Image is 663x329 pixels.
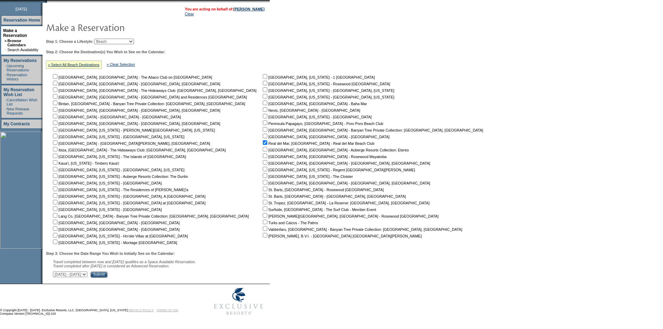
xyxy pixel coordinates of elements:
nobr: Bintan, [GEOGRAPHIC_DATA] - Banyan Tree Private Collection: [GEOGRAPHIC_DATA], [GEOGRAPHIC_DATA] [52,102,245,106]
nobr: [GEOGRAPHIC_DATA], [US_STATE] - The Islands of [GEOGRAPHIC_DATA] [52,155,186,159]
nobr: [GEOGRAPHIC_DATA], [GEOGRAPHIC_DATA] - [GEOGRAPHIC_DATA], [GEOGRAPHIC_DATA] [52,82,220,86]
a: My Contracts [3,122,30,126]
nobr: Peninsula Papagayo, [GEOGRAPHIC_DATA] - Poro Poro Beach Club [261,122,383,126]
nobr: St. Barts, [GEOGRAPHIC_DATA] - [GEOGRAPHIC_DATA], [GEOGRAPHIC_DATA] [261,194,406,198]
td: · [5,48,7,52]
nobr: [GEOGRAPHIC_DATA], [US_STATE] - The Cloister [261,174,353,179]
nobr: [GEOGRAPHIC_DATA], [GEOGRAPHIC_DATA] - Baha Mar [261,102,367,106]
nobr: [GEOGRAPHIC_DATA], [US_STATE] - Regent [GEOGRAPHIC_DATA][PERSON_NAME] [261,168,415,172]
nobr: [GEOGRAPHIC_DATA], [GEOGRAPHIC_DATA] - Auberge Resorts Collection: Etereo [261,148,409,152]
td: · [5,73,6,81]
a: » Select All Beach Destinations [48,63,100,67]
nobr: [GEOGRAPHIC_DATA], [US_STATE] - [GEOGRAPHIC_DATA] [52,207,162,212]
td: · [5,107,6,115]
nobr: [GEOGRAPHIC_DATA], [GEOGRAPHIC_DATA] - The Hideaways Club: [GEOGRAPHIC_DATA], [GEOGRAPHIC_DATA] [52,88,256,93]
a: TERMS OF USE [157,308,179,312]
nobr: [GEOGRAPHIC_DATA], [US_STATE] - Montage [GEOGRAPHIC_DATA] [52,241,177,245]
a: Make a Reservation [3,28,27,38]
a: Upcoming Reservations [7,64,29,72]
nobr: Kaua'i, [US_STATE] - Timbers Kaua'i [52,161,119,165]
nobr: [GEOGRAPHIC_DATA], [GEOGRAPHIC_DATA] - Banyan Tree Private Collection: [GEOGRAPHIC_DATA], [GEOGRA... [261,128,483,132]
a: My Reservation Wish List [3,87,34,97]
span: Travel completed between now and [DATE] qualifies as a Space Available Reservation. [53,260,196,264]
img: pgTtlMakeReservation.gif [46,20,185,34]
nobr: Nevis, [GEOGRAPHIC_DATA] - [GEOGRAPHIC_DATA] [261,108,360,112]
nobr: [GEOGRAPHIC_DATA] - [GEOGRAPHIC_DATA] - [GEOGRAPHIC_DATA] [52,115,181,119]
span: [DATE] [15,7,27,11]
nobr: [GEOGRAPHIC_DATA], [US_STATE] - Rosewood [GEOGRAPHIC_DATA] [261,82,390,86]
nobr: [GEOGRAPHIC_DATA], [GEOGRAPHIC_DATA] - [GEOGRAPHIC_DATA], [GEOGRAPHIC_DATA] [52,108,220,112]
nobr: [GEOGRAPHIC_DATA], [GEOGRAPHIC_DATA] - [GEOGRAPHIC_DATA], [GEOGRAPHIC_DATA] [52,122,220,126]
nobr: [GEOGRAPHIC_DATA], [GEOGRAPHIC_DATA] - [GEOGRAPHIC_DATA], [GEOGRAPHIC_DATA] [261,161,430,165]
a: Search Availability [7,48,38,52]
nobr: [PERSON_NAME], B.V.I. - [GEOGRAPHIC_DATA] [GEOGRAPHIC_DATA][PERSON_NAME] [261,234,422,238]
nobr: Travel completed after [DATE] is considered an Advanced Reservation. [53,264,169,268]
b: Step 2: Choose the Destination(s) You Wish to See on the Calendar: [46,50,165,54]
span: You are acting on behalf of: [185,7,265,11]
nobr: [GEOGRAPHIC_DATA], [US_STATE] - [GEOGRAPHIC_DATA], [US_STATE] [261,88,394,93]
nobr: [GEOGRAPHIC_DATA], [US_STATE] - [GEOGRAPHIC_DATA], [US_STATE] [52,168,184,172]
a: Clear [185,12,194,16]
img: Exclusive Resorts [207,284,270,319]
nobr: [PERSON_NAME][GEOGRAPHIC_DATA], [GEOGRAPHIC_DATA] - Rosewood [GEOGRAPHIC_DATA] [261,214,439,218]
nobr: [GEOGRAPHIC_DATA], [US_STATE] - 1 [GEOGRAPHIC_DATA] [261,75,375,79]
nobr: St. Barts, [GEOGRAPHIC_DATA] - Rosewood [GEOGRAPHIC_DATA] [261,188,384,192]
b: Step 3: Choose the Date Range You Wish to Initially See on the Calendar: [46,251,175,256]
nobr: Lang Co, [GEOGRAPHIC_DATA] - Banyan Tree Private Collection: [GEOGRAPHIC_DATA], [GEOGRAPHIC_DATA] [52,214,249,218]
b: Step 1: Choose a Lifestyle: [46,39,93,44]
a: Reservation History [7,73,27,81]
a: [PERSON_NAME] [234,7,265,11]
nobr: [GEOGRAPHIC_DATA], [US_STATE] - [PERSON_NAME][GEOGRAPHIC_DATA], [US_STATE] [52,128,215,132]
nobr: [GEOGRAPHIC_DATA], [GEOGRAPHIC_DATA] - [GEOGRAPHIC_DATA] [261,135,389,139]
nobr: [GEOGRAPHIC_DATA], [GEOGRAPHIC_DATA] - [GEOGRAPHIC_DATA] [52,221,180,225]
nobr: [GEOGRAPHIC_DATA], [US_STATE] - [GEOGRAPHIC_DATA], [US_STATE] [261,95,394,99]
nobr: [GEOGRAPHIC_DATA], [US_STATE] - [GEOGRAPHIC_DATA] at [GEOGRAPHIC_DATA] [52,201,205,205]
td: · [5,64,6,72]
nobr: [GEOGRAPHIC_DATA] - [GEOGRAPHIC_DATA][PERSON_NAME], [GEOGRAPHIC_DATA] [52,141,210,146]
a: Cancellation Wish List [7,98,37,106]
nobr: [GEOGRAPHIC_DATA], [GEOGRAPHIC_DATA] - The Abaco Club on [GEOGRAPHIC_DATA] [52,75,212,79]
b: » [5,39,7,43]
nobr: Surfside, [GEOGRAPHIC_DATA] - The Surf Club - Member Event [261,207,376,212]
nobr: Turks and Caicos - The Palms [261,221,318,225]
nobr: [GEOGRAPHIC_DATA], [GEOGRAPHIC_DATA] - [GEOGRAPHIC_DATA] and Residences [GEOGRAPHIC_DATA] [52,95,247,99]
nobr: [GEOGRAPHIC_DATA], [GEOGRAPHIC_DATA] - [GEOGRAPHIC_DATA], [GEOGRAPHIC_DATA] [261,181,430,185]
nobr: Ibiza, [GEOGRAPHIC_DATA] - The Hideaways Club: [GEOGRAPHIC_DATA], [GEOGRAPHIC_DATA] [52,148,226,152]
nobr: [GEOGRAPHIC_DATA], [US_STATE] - [GEOGRAPHIC_DATA], [US_STATE] [52,135,184,139]
nobr: [GEOGRAPHIC_DATA], [US_STATE] - [GEOGRAPHIC_DATA] [52,181,162,185]
td: · [5,98,6,106]
nobr: [GEOGRAPHIC_DATA], [US_STATE] - Auberge Resorts Collection: The Dunlin [52,174,188,179]
nobr: [GEOGRAPHIC_DATA], [GEOGRAPHIC_DATA] - Rosewood Mayakoba [261,155,387,159]
a: My Reservations [3,58,37,63]
nobr: [GEOGRAPHIC_DATA], [US_STATE] - [GEOGRAPHIC_DATA], A [GEOGRAPHIC_DATA] [52,194,205,198]
nobr: Real del Mar, [GEOGRAPHIC_DATA] - Real del Mar Beach Club [261,141,374,146]
a: Reservation Home [3,18,40,23]
nobr: [GEOGRAPHIC_DATA], [GEOGRAPHIC_DATA] - [GEOGRAPHIC_DATA] [52,227,180,232]
a: New Release Requests [7,107,29,115]
nobr: [GEOGRAPHIC_DATA], [US_STATE] - The Residences of [PERSON_NAME]'a [52,188,188,192]
nobr: [GEOGRAPHIC_DATA], [US_STATE] - [GEOGRAPHIC_DATA] [261,115,372,119]
nobr: St. Tropez, [GEOGRAPHIC_DATA] - La Reserve: [GEOGRAPHIC_DATA], [GEOGRAPHIC_DATA] [261,201,429,205]
a: » Clear Selection [107,62,135,66]
nobr: Vabbinfaru, [GEOGRAPHIC_DATA] - Banyan Tree Private Collection: [GEOGRAPHIC_DATA], [GEOGRAPHIC_DATA] [261,227,462,232]
nobr: [GEOGRAPHIC_DATA], [US_STATE] - Ho'olei Villas at [GEOGRAPHIC_DATA] [52,234,188,238]
a: Browse Calendars [7,39,26,47]
a: PRIVACY POLICY [128,308,154,312]
input: Submit [90,272,108,278]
